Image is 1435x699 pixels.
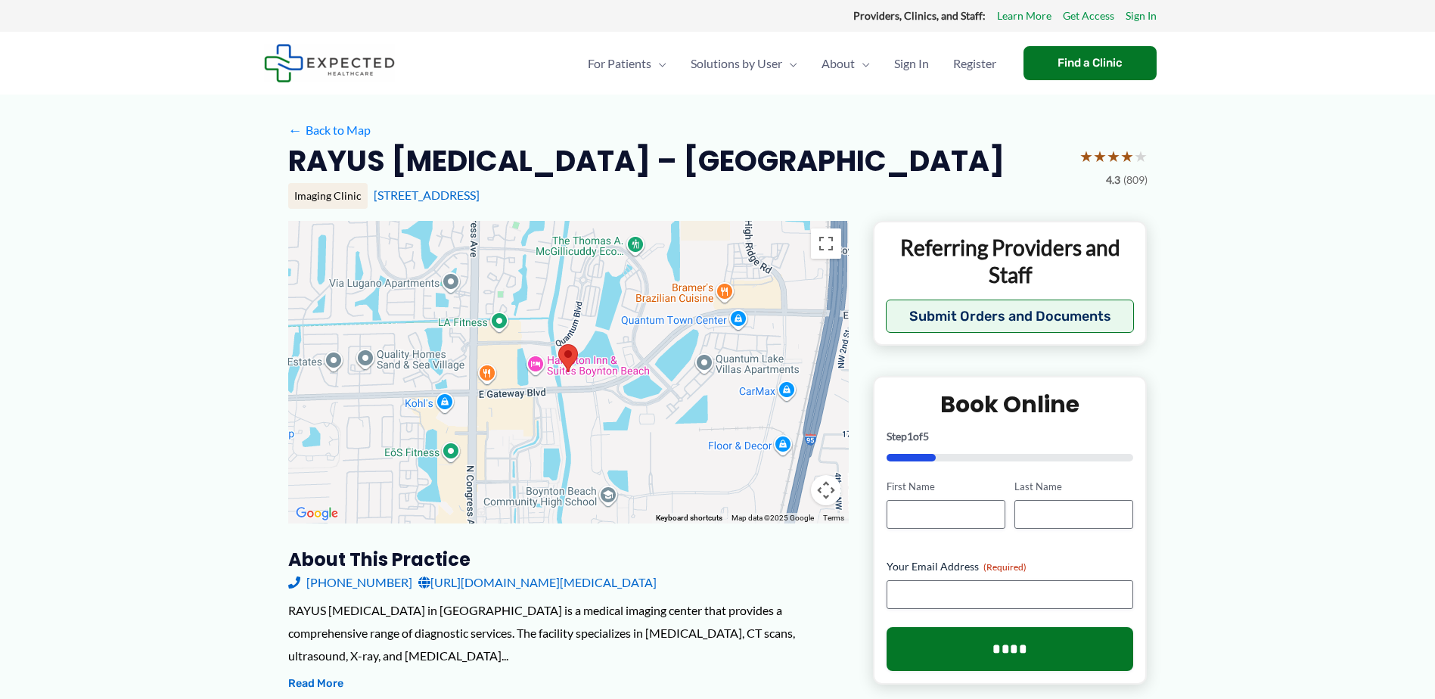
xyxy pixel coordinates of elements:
[907,430,913,443] span: 1
[288,548,849,571] h3: About this practice
[576,37,1008,90] nav: Primary Site Navigation
[288,571,412,594] a: [PHONE_NUMBER]
[288,599,849,666] div: RAYUS [MEDICAL_DATA] in [GEOGRAPHIC_DATA] is a medical imaging center that provides a comprehensi...
[941,37,1008,90] a: Register
[887,431,1134,442] p: Step of
[887,480,1005,494] label: First Name
[782,37,797,90] span: Menu Toggle
[288,183,368,209] div: Imaging Clinic
[288,675,343,693] button: Read More
[1107,142,1120,170] span: ★
[1023,46,1157,80] a: Find a Clinic
[894,37,929,90] span: Sign In
[1063,6,1114,26] a: Get Access
[418,571,657,594] a: [URL][DOMAIN_NAME][MEDICAL_DATA]
[691,37,782,90] span: Solutions by User
[1106,170,1120,190] span: 4.3
[1120,142,1134,170] span: ★
[1134,142,1148,170] span: ★
[679,37,809,90] a: Solutions by UserMenu Toggle
[887,559,1134,574] label: Your Email Address
[809,37,882,90] a: AboutMenu Toggle
[651,37,666,90] span: Menu Toggle
[588,37,651,90] span: For Patients
[1123,170,1148,190] span: (809)
[1014,480,1133,494] label: Last Name
[656,513,722,523] button: Keyboard shortcuts
[731,514,814,522] span: Map data ©2025 Google
[811,475,841,505] button: Map camera controls
[292,504,342,523] img: Google
[953,37,996,90] span: Register
[292,504,342,523] a: Open this area in Google Maps (opens a new window)
[1079,142,1093,170] span: ★
[288,119,371,141] a: ←Back to Map
[288,142,1005,179] h2: RAYUS [MEDICAL_DATA] – [GEOGRAPHIC_DATA]
[823,514,844,522] a: Terms (opens in new tab)
[886,300,1135,333] button: Submit Orders and Documents
[288,123,303,137] span: ←
[374,188,480,202] a: [STREET_ADDRESS]
[923,430,929,443] span: 5
[811,228,841,259] button: Toggle fullscreen view
[997,6,1051,26] a: Learn More
[882,37,941,90] a: Sign In
[1126,6,1157,26] a: Sign In
[855,37,870,90] span: Menu Toggle
[264,44,395,82] img: Expected Healthcare Logo - side, dark font, small
[983,561,1027,573] span: (Required)
[853,9,986,22] strong: Providers, Clinics, and Staff:
[822,37,855,90] span: About
[1093,142,1107,170] span: ★
[887,390,1134,419] h2: Book Online
[576,37,679,90] a: For PatientsMenu Toggle
[886,234,1135,289] p: Referring Providers and Staff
